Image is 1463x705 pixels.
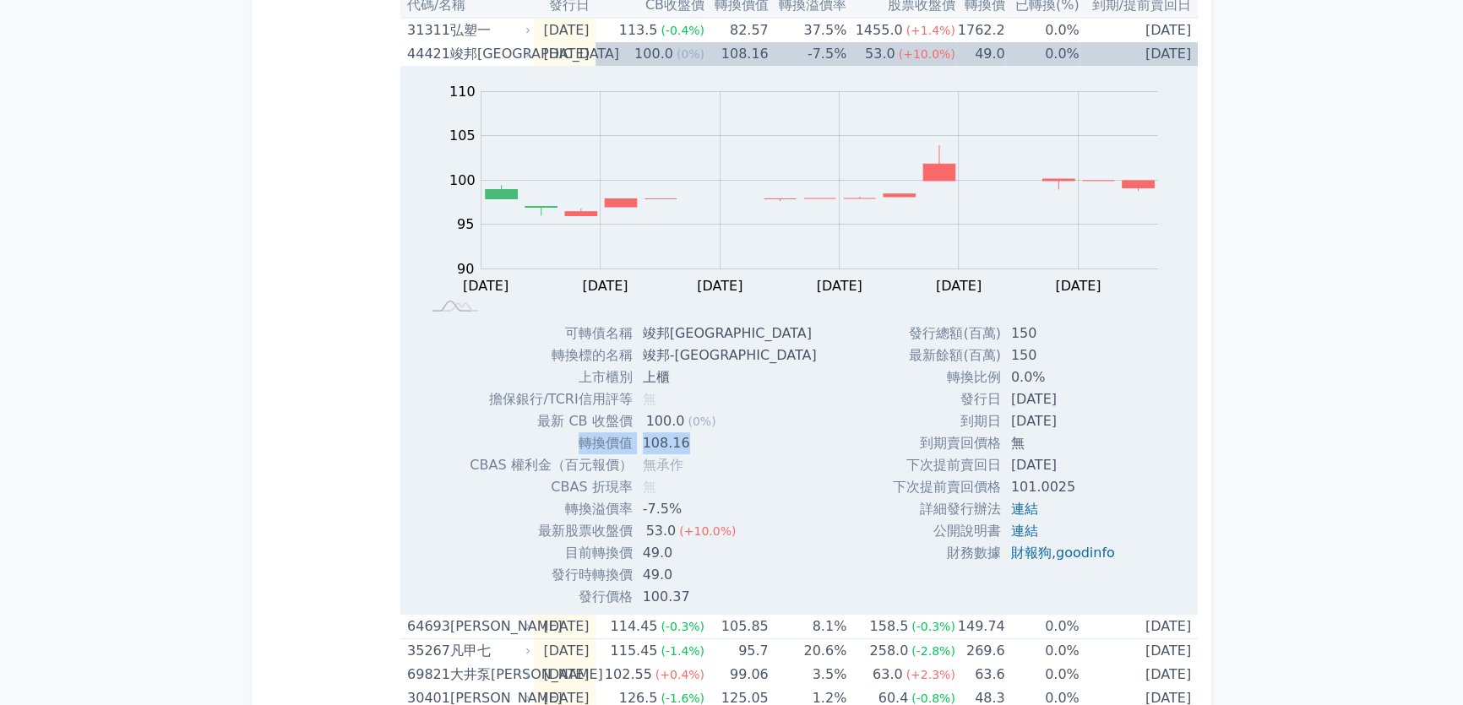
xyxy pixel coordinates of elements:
[470,366,632,388] td: 上市櫃別
[1001,432,1129,454] td: 無
[893,366,1001,388] td: 轉換比例
[955,639,1005,664] td: 269.6
[1005,615,1080,639] td: 0.0%
[457,261,474,277] tspan: 90
[633,542,830,564] td: 49.0
[893,542,1001,564] td: 財務數據
[769,639,847,664] td: 20.6%
[852,19,906,42] div: 1455.0
[470,586,632,608] td: 發行價格
[470,344,632,366] td: 轉換標的名稱
[1001,542,1129,564] td: ,
[534,639,596,664] td: [DATE]
[906,668,955,681] span: (+2.3%)
[869,663,906,686] div: 63.0
[1005,42,1080,66] td: 0.0%
[1379,624,1463,705] iframe: Chat Widget
[633,344,830,366] td: 竣邦-[GEOGRAPHIC_DATA]
[866,615,911,638] div: 158.5
[893,323,1001,344] td: 發行總額(百萬)
[470,498,632,520] td: 轉換溢價率
[899,47,955,61] span: (+10.0%)
[1011,523,1038,539] a: 連結
[661,24,704,37] span: (-0.4%)
[769,42,847,66] td: -7.5%
[769,18,847,42] td: 37.5%
[470,476,632,498] td: CBAS 折現率
[1001,410,1129,432] td: [DATE]
[470,542,632,564] td: 目前轉換價
[470,323,632,344] td: 可轉債名稱
[449,172,476,188] tspan: 100
[661,620,704,633] span: (-0.3%)
[633,586,830,608] td: 100.37
[601,663,655,686] div: 102.55
[606,639,661,663] div: 115.45
[955,18,1005,42] td: 1762.2
[534,42,596,66] td: [DATE]
[893,498,1001,520] td: 詳細發行辦法
[534,18,596,42] td: [DATE]
[1379,624,1463,705] div: 聊天小工具
[450,663,528,686] div: 大井泵[PERSON_NAME]
[661,691,704,705] span: (-1.6%)
[677,47,704,61] span: (0%)
[1056,545,1115,561] a: goodinfo
[439,84,1183,294] g: Chart
[1001,476,1129,498] td: 101.0025
[955,42,1005,66] td: 49.0
[893,410,1001,432] td: 到期日
[633,498,830,520] td: -7.5%
[1001,344,1129,366] td: 150
[1005,639,1080,664] td: 0.0%
[704,615,769,639] td: 105.85
[407,42,446,66] div: 44421
[769,663,847,686] td: 3.5%
[631,42,677,66] div: 100.0
[655,668,704,681] span: (+0.4%)
[450,42,528,66] div: 竣邦[GEOGRAPHIC_DATA]
[1055,278,1101,294] tspan: [DATE]
[633,366,830,388] td: 上櫃
[936,278,982,294] tspan: [DATE]
[893,432,1001,454] td: 到期賣回價格
[633,564,830,586] td: 49.0
[1011,501,1038,517] a: 連結
[407,663,446,686] div: 69821
[450,639,528,663] div: 凡甲七
[643,457,683,473] span: 無承作
[470,520,632,542] td: 最新股票收盤價
[457,216,474,232] tspan: 95
[906,24,955,37] span: (+1.4%)
[955,663,1005,686] td: 63.6
[470,432,632,454] td: 轉換價值
[697,278,742,294] tspan: [DATE]
[893,454,1001,476] td: 下次提前賣回日
[633,323,830,344] td: 竣邦[GEOGRAPHIC_DATA]
[616,19,661,42] div: 113.5
[470,388,632,410] td: 擔保銀行/TCRI信用評等
[470,454,632,476] td: CBAS 權利金（百元報價）
[862,42,899,66] div: 53.0
[534,615,596,639] td: [DATE]
[1080,639,1198,664] td: [DATE]
[704,18,769,42] td: 82.57
[1080,615,1198,639] td: [DATE]
[450,615,528,638] div: [PERSON_NAME]
[688,415,715,428] span: (0%)
[1080,663,1198,686] td: [DATE]
[450,19,528,42] div: 弘塑一
[1080,42,1198,66] td: [DATE]
[1001,454,1129,476] td: [DATE]
[643,410,688,432] div: 100.0
[470,410,632,432] td: 最新 CB 收盤價
[911,620,955,633] span: (-0.3%)
[449,127,476,144] tspan: 105
[661,644,704,658] span: (-1.4%)
[407,19,446,42] div: 31311
[1080,18,1198,42] td: [DATE]
[449,84,476,100] tspan: 110
[633,432,830,454] td: 108.16
[955,615,1005,639] td: 149.74
[911,691,955,705] span: (-0.8%)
